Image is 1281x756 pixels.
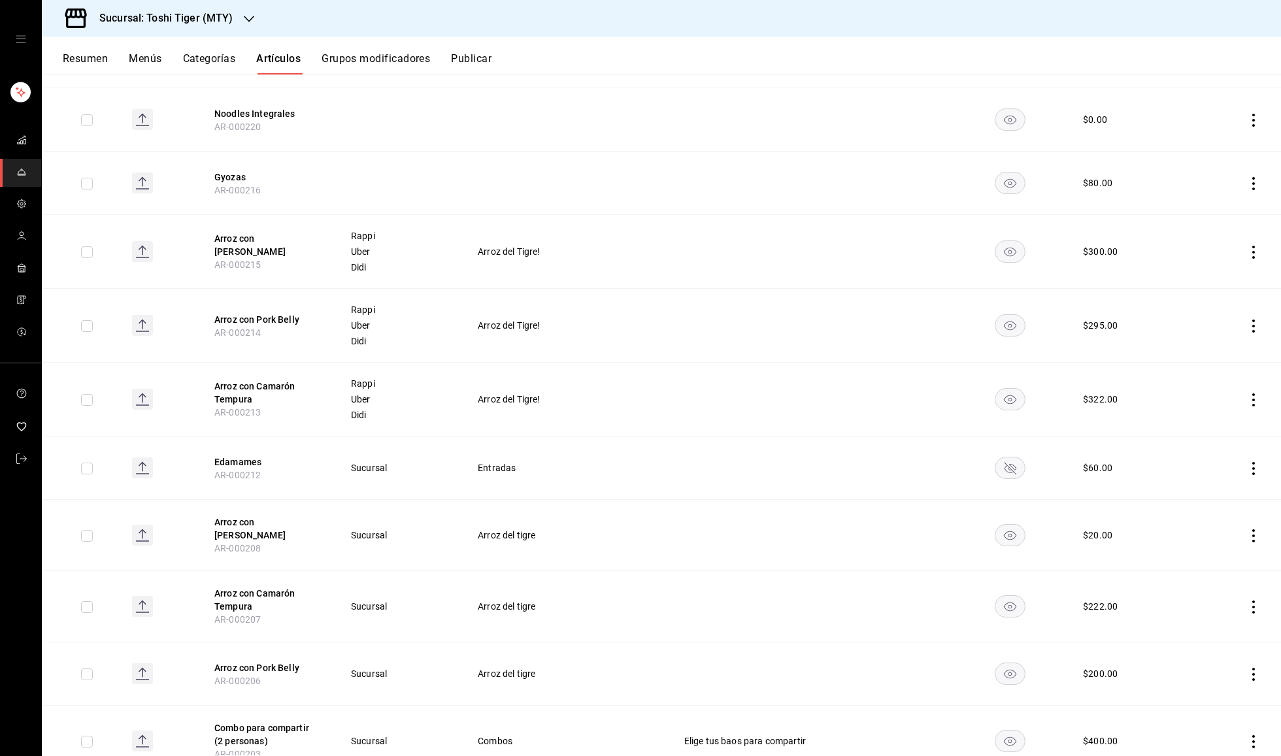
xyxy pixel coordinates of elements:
[214,313,319,326] button: edit-product-location
[995,457,1025,479] button: availability-product
[214,107,319,120] button: edit-product-location
[1083,600,1118,613] div: $ 222.00
[63,52,1281,74] div: navigation tabs
[214,516,319,542] button: edit-product-location
[478,602,652,611] span: Arroz del tigre
[214,543,261,553] span: AR-000208
[214,259,261,270] span: AR-000215
[351,736,445,746] span: Sucursal
[214,232,319,258] button: edit-product-location
[214,185,261,195] span: AR-000216
[16,34,26,44] button: open drawer
[478,321,652,330] span: Arroz del Tigre!
[351,669,445,678] span: Sucursal
[995,663,1025,685] button: availability-product
[1247,114,1260,127] button: actions
[214,455,319,468] button: edit-product-location
[351,410,445,419] span: Didi
[1247,735,1260,748] button: actions
[478,463,652,472] span: Entradas
[1247,246,1260,259] button: actions
[1083,393,1118,406] div: $ 322.00
[322,52,430,74] button: Grupos modificadores
[1247,668,1260,681] button: actions
[1083,529,1112,542] div: $ 20.00
[214,721,319,748] button: edit-product-location
[995,595,1025,617] button: availability-product
[1247,177,1260,190] button: actions
[1083,245,1118,258] div: $ 300.00
[351,379,445,388] span: Rappi
[351,395,445,404] span: Uber
[183,52,236,74] button: Categorías
[1083,113,1107,126] div: $ 0.00
[995,314,1025,337] button: availability-product
[351,321,445,330] span: Uber
[351,531,445,540] span: Sucursal
[995,172,1025,194] button: availability-product
[995,388,1025,410] button: availability-product
[63,52,108,74] button: Resumen
[214,407,261,418] span: AR-000213
[351,231,445,240] span: Rappi
[995,524,1025,546] button: availability-product
[995,108,1025,131] button: availability-product
[478,736,652,746] span: Combos
[1247,462,1260,475] button: actions
[478,531,652,540] span: Arroz del tigre
[214,614,261,625] span: AR-000207
[451,52,491,74] button: Publicar
[684,736,937,746] span: Elige tus baos para compartir
[351,247,445,256] span: Uber
[995,240,1025,263] button: availability-product
[214,122,261,132] span: AR-000220
[256,52,301,74] button: Artículos
[351,337,445,346] span: Didi
[214,327,261,338] span: AR-000214
[89,10,233,26] h3: Sucursal: Toshi Tiger (MTY)
[351,263,445,272] span: Didi
[214,661,319,674] button: edit-product-location
[1083,667,1118,680] div: $ 200.00
[1247,393,1260,406] button: actions
[478,247,652,256] span: Arroz del Tigre!
[1247,529,1260,542] button: actions
[995,730,1025,752] button: availability-product
[1083,461,1112,474] div: $ 60.00
[1083,734,1118,748] div: $ 400.00
[351,305,445,314] span: Rappi
[478,669,652,678] span: Arroz del tigre
[1083,176,1112,189] div: $ 80.00
[1247,320,1260,333] button: actions
[214,587,319,613] button: edit-product-location
[1247,600,1260,614] button: actions
[214,380,319,406] button: edit-product-location
[351,463,445,472] span: Sucursal
[214,171,319,184] button: edit-product-location
[1083,319,1118,332] div: $ 295.00
[214,470,261,480] span: AR-000212
[351,602,445,611] span: Sucursal
[214,676,261,686] span: AR-000206
[129,52,161,74] button: Menús
[478,395,652,404] span: Arroz del Tigre!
